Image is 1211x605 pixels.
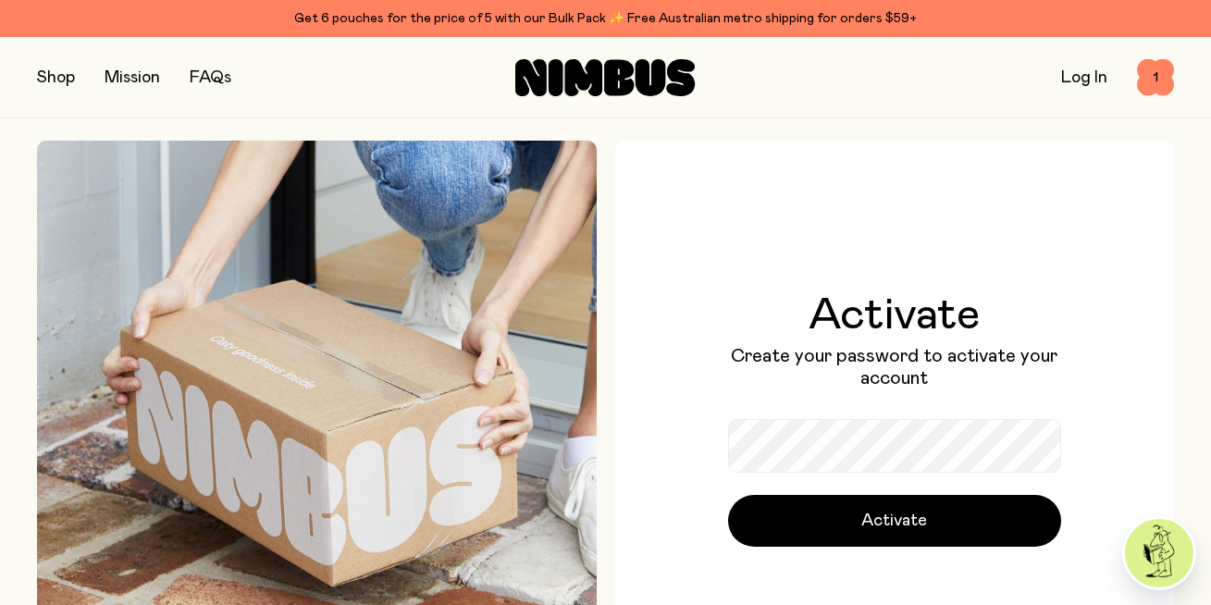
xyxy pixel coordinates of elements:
[1125,519,1193,587] img: agent
[37,7,1174,30] div: Get 6 pouches for the price of 5 with our Bulk Pack ✨ Free Australian metro shipping for orders $59+
[728,293,1061,338] h1: Activate
[728,495,1061,547] button: Activate
[861,508,927,534] span: Activate
[190,69,231,86] a: FAQs
[1061,69,1107,86] a: Log In
[728,345,1061,389] p: Create your password to activate your account
[1137,59,1174,96] button: 1
[105,69,160,86] a: Mission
